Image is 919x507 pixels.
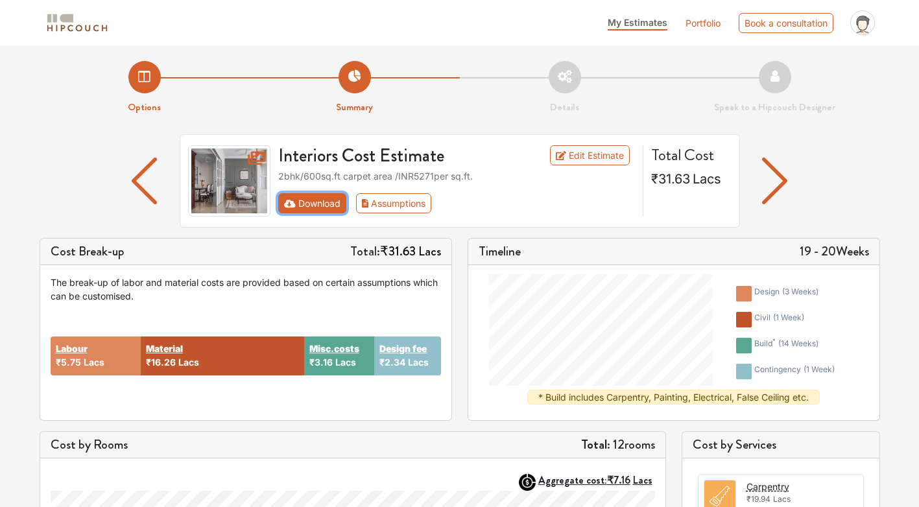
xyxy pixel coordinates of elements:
[693,171,721,187] span: Lacs
[519,474,536,491] img: AggregateIcon
[633,473,652,488] span: Lacs
[754,312,804,327] div: civil
[356,193,432,213] button: Assumptions
[754,286,818,301] div: design
[278,193,346,213] button: Download
[278,169,635,183] div: 2bhk / 600 sq.ft carpet area /INR 5271 per sq.ft.
[51,276,441,303] div: The break-up of labor and material costs are provided based on certain assumptions which can be c...
[418,242,441,261] span: Lacs
[146,357,176,368] span: ₹16.26
[51,437,128,453] h5: Cost by Rooms
[132,158,157,204] img: arrow left
[651,171,690,187] span: ₹31.63
[45,8,110,38] span: logo-horizontal.svg
[380,242,416,261] span: ₹31.63
[754,338,818,353] div: build
[56,357,81,368] span: ₹5.75
[778,338,818,348] span: ( 14 weeks )
[538,474,655,486] button: Aggregate cost:₹7.16Lacs
[754,364,835,379] div: contingency
[45,12,110,34] img: logo-horizontal.svg
[773,494,791,504] span: Lacs
[581,437,655,453] h5: 12 rooms
[550,100,579,114] strong: Details
[350,244,441,259] h5: Total:
[479,244,521,259] h5: Timeline
[746,494,770,504] span: ₹19.94
[335,357,356,368] span: Lacs
[379,342,427,355] button: Design fee
[607,473,630,488] span: ₹7.16
[309,357,333,368] span: ₹3.16
[651,145,729,165] h4: Total Cost
[188,145,271,217] img: gallery
[128,100,161,114] strong: Options
[56,342,88,355] button: Labour
[379,357,405,368] span: ₹2.34
[608,17,667,28] span: My Estimates
[782,287,818,296] span: ( 3 weeks )
[146,342,183,355] button: Material
[270,145,518,167] h3: Interiors Cost Estimate
[336,100,373,114] strong: Summary
[746,480,789,493] button: Carpentry
[773,312,804,322] span: ( 1 week )
[178,357,199,368] span: Lacs
[739,13,833,33] div: Book a consultation
[278,193,442,213] div: First group
[762,158,787,204] img: arrow left
[527,390,820,405] div: * Build includes Carpentry, Painting, Electrical, False Ceiling etc.
[51,244,125,259] h5: Cost Break-up
[800,244,869,259] h5: 19 - 20 Weeks
[686,16,721,30] a: Portfolio
[278,193,635,213] div: Toolbar with button groups
[714,100,835,114] strong: Speak to a Hipcouch Designer
[309,342,359,355] button: Misc.costs
[581,435,610,454] strong: Total:
[550,145,630,165] a: Edit Estimate
[804,364,835,374] span: ( 1 week )
[408,357,429,368] span: Lacs
[538,473,652,488] strong: Aggregate cost:
[84,357,104,368] span: Lacs
[693,437,869,453] h5: Cost by Services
